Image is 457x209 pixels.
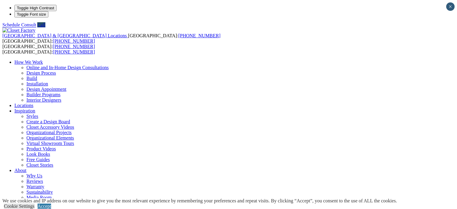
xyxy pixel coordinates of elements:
span: Toggle High Contrast [17,6,54,10]
a: Organizational Projects [26,130,72,135]
a: Cookie Settings [4,204,35,209]
a: [PHONE_NUMBER] [53,38,95,44]
a: Closet Accessory Videos [26,124,74,130]
span: Toggle Font size [17,12,46,17]
a: [GEOGRAPHIC_DATA] & [GEOGRAPHIC_DATA] Locations [2,33,128,38]
a: Call [37,22,45,27]
button: Toggle High Contrast [14,5,56,11]
a: Closet Stories [26,162,53,168]
a: Why Us [26,173,42,178]
a: Free Guides [26,157,50,162]
a: About [14,168,26,173]
a: Organizational Elements [26,135,74,140]
a: How We Work [14,60,43,65]
span: [GEOGRAPHIC_DATA]: [GEOGRAPHIC_DATA]: [2,44,95,54]
a: Design Process [26,70,56,75]
a: Warranty [26,184,44,189]
a: [PHONE_NUMBER] [178,33,220,38]
a: Look Books [26,152,50,157]
span: [GEOGRAPHIC_DATA] & [GEOGRAPHIC_DATA] Locations [2,33,127,38]
a: Inspiration [14,108,35,113]
div: We use cookies and IP address on our website to give you the most relevant experience by remember... [2,198,397,204]
img: Closet Factory [2,28,35,33]
a: Build [26,76,37,81]
button: Close [446,2,455,11]
a: Installation [26,81,48,86]
a: Builder Programs [26,92,60,97]
button: Toggle Font size [14,11,48,17]
a: Accept [38,204,51,209]
a: [PHONE_NUMBER] [53,49,95,54]
a: Design Appointment [26,87,66,92]
a: Locations [14,103,33,108]
a: Reviews [26,179,43,184]
a: Styles [26,114,38,119]
a: Schedule Consult [2,22,36,27]
span: [GEOGRAPHIC_DATA]: [GEOGRAPHIC_DATA]: [2,33,221,44]
a: Sustainability [26,189,53,195]
a: [PHONE_NUMBER] [53,44,95,49]
a: Create a Design Board [26,119,70,124]
a: Media Room [26,195,52,200]
a: Online and In-Home Design Consultations [26,65,109,70]
a: Virtual Showroom Tours [26,141,74,146]
a: Interior Designers [26,97,61,103]
a: Product Videos [26,146,56,151]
